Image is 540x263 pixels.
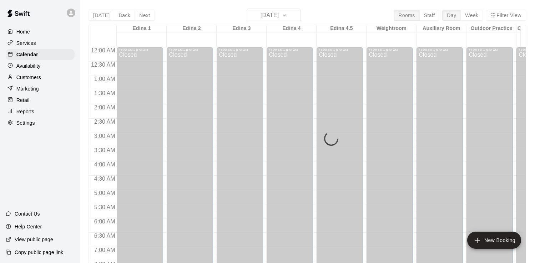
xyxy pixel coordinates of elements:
[92,204,117,210] span: 5:30 AM
[6,49,75,60] a: Calendar
[6,118,75,128] a: Settings
[16,62,41,69] p: Availability
[92,190,117,196] span: 5:00 AM
[319,48,361,52] div: 12:00 AM – 8:00 AM
[417,25,466,32] div: Auxiliary Room
[6,106,75,117] a: Reports
[167,25,217,32] div: Edina 2
[269,48,311,52] div: 12:00 AM – 8:00 AM
[6,72,75,83] a: Customers
[419,48,461,52] div: 12:00 AM – 8:00 AM
[369,48,411,52] div: 12:00 AM – 8:00 AM
[367,25,417,32] div: Weightroom
[267,25,317,32] div: Edina 4
[6,83,75,94] a: Marketing
[16,85,39,92] p: Marketing
[92,119,117,125] span: 2:30 AM
[16,97,30,104] p: Retail
[92,247,117,253] span: 7:00 AM
[16,74,41,81] p: Customers
[169,48,211,52] div: 12:00 AM – 8:00 AM
[16,119,35,127] p: Settings
[92,233,117,239] span: 6:30 AM
[92,218,117,225] span: 6:00 AM
[6,26,75,37] a: Home
[15,210,40,217] p: Contact Us
[466,25,516,32] div: Outdoor Practice
[6,38,75,48] a: Services
[16,51,38,58] p: Calendar
[89,62,117,68] span: 12:30 AM
[16,108,34,115] p: Reports
[117,25,167,32] div: Edina 1
[89,47,117,53] span: 12:00 AM
[317,25,367,32] div: Edina 4.5
[217,25,267,32] div: Edina 3
[92,90,117,96] span: 1:30 AM
[92,104,117,110] span: 2:00 AM
[92,147,117,153] span: 3:30 AM
[92,76,117,82] span: 1:00 AM
[6,61,75,71] a: Availability
[15,249,63,256] p: Copy public page link
[15,223,42,230] p: Help Center
[92,161,117,167] span: 4:00 AM
[219,48,261,52] div: 12:00 AM – 8:00 AM
[469,48,511,52] div: 12:00 AM – 8:00 AM
[6,95,75,105] a: Retail
[16,28,30,35] p: Home
[15,236,53,243] p: View public page
[467,232,521,249] button: add
[119,48,161,52] div: 12:00 AM – 8:00 AM
[16,40,36,47] p: Services
[92,133,117,139] span: 3:00 AM
[92,176,117,182] span: 4:30 AM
